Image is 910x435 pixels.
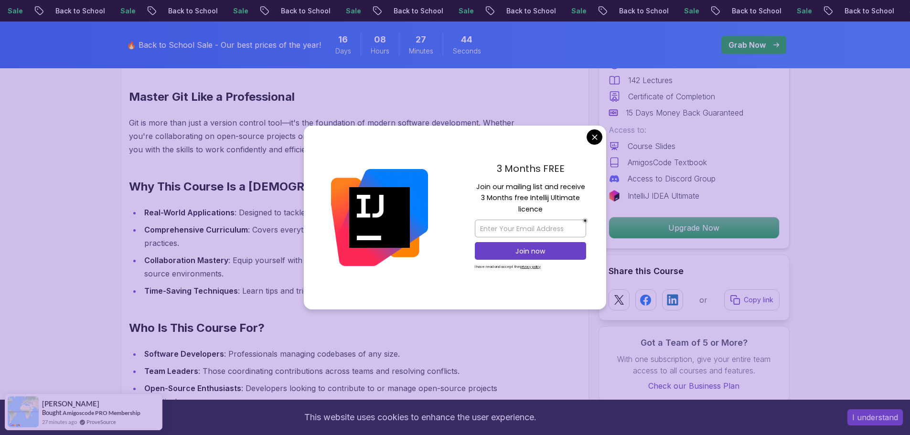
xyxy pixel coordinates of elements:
span: 27 Minutes [416,33,426,46]
p: Sale [784,6,815,16]
h2: Share this Course [609,265,780,278]
li: : Learn tips and tricks to make your workflow faster and more efficient. [141,284,535,297]
p: Back to School [268,6,333,16]
p: Sale [559,6,589,16]
span: 8 Hours [374,33,386,46]
p: Access to Discord Group [628,173,716,184]
p: Back to School [832,6,897,16]
strong: Collaboration Mastery [144,255,228,265]
p: Sale [446,6,477,16]
li: : Professionals managing codebases of any size. [141,347,535,361]
strong: Open-Source Enthusiasts [144,383,241,393]
strong: Comprehensive Curriculum [144,225,248,234]
p: Back to School [719,6,784,16]
a: Check our Business Plan [609,380,780,392]
div: This website uses cookies to enhance the user experience. [7,407,833,428]
p: Course Slides [628,140,675,152]
li: : Equip yourself with skills to work seamlessly in teams, both in corporate and open-source envir... [141,254,535,280]
p: Back to School [494,6,559,16]
p: Sale [672,6,702,16]
a: Amigoscode PRO Membership [63,409,140,416]
p: Sale [333,6,364,16]
li: : Covers everything from the basics to advanced Git techniques and best practices. [141,223,535,250]
span: Minutes [409,46,433,56]
p: Back to School [381,6,446,16]
h2: Who Is This Course For? [129,320,535,336]
span: Hours [371,46,389,56]
span: Days [335,46,351,56]
p: Certificate of Completion [628,91,715,102]
h3: Got a Team of 5 or More? [609,336,780,350]
strong: Team Leaders [144,366,198,376]
strong: Real-World Applications [144,208,235,217]
p: Git is more than just a version control tool—it's the foundation of modern software development. ... [129,116,535,156]
p: or [699,294,707,306]
span: Seconds [453,46,481,56]
p: Copy link [744,295,773,305]
strong: Time-Saving Techniques [144,286,238,296]
p: Upgrade Now [609,217,779,238]
span: Bought [42,409,62,416]
p: 🔥 Back to School Sale - Our best prices of the year! [127,39,321,51]
strong: Software Developers [144,349,224,359]
p: IntelliJ IDEA Ultimate [628,190,699,202]
button: Accept cookies [847,409,903,425]
p: Sale [221,6,251,16]
p: Back to School [43,6,108,16]
h2: Master Git Like a Professional [129,89,535,105]
li: : Developers looking to contribute to or manage open-source projects effectively. [141,382,535,408]
li: : Designed to tackle common challenges faced by professional developers. [141,206,535,219]
span: [PERSON_NAME] [42,400,99,408]
h2: Why This Course Is a [DEMOGRAPHIC_DATA] [129,179,535,194]
span: 27 minutes ago [42,418,77,426]
p: With one subscription, give your entire team access to all courses and features. [609,353,780,376]
span: 44 Seconds [461,33,472,46]
img: provesource social proof notification image [8,396,39,427]
p: Sale [108,6,139,16]
span: 16 Days [338,33,348,46]
p: 142 Lectures [628,74,673,86]
p: AmigosCode Textbook [628,157,707,168]
p: Back to School [156,6,221,16]
p: Grab Now [728,39,766,51]
a: ProveSource [86,419,116,425]
p: Access to: [609,124,780,136]
p: 15 Days Money Back Guaranteed [626,107,743,118]
button: Copy link [724,289,780,310]
button: Upgrade Now [609,217,780,239]
p: Back to School [607,6,672,16]
li: : Those coordinating contributions across teams and resolving conflicts. [141,364,535,378]
img: jetbrains logo [609,190,620,202]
